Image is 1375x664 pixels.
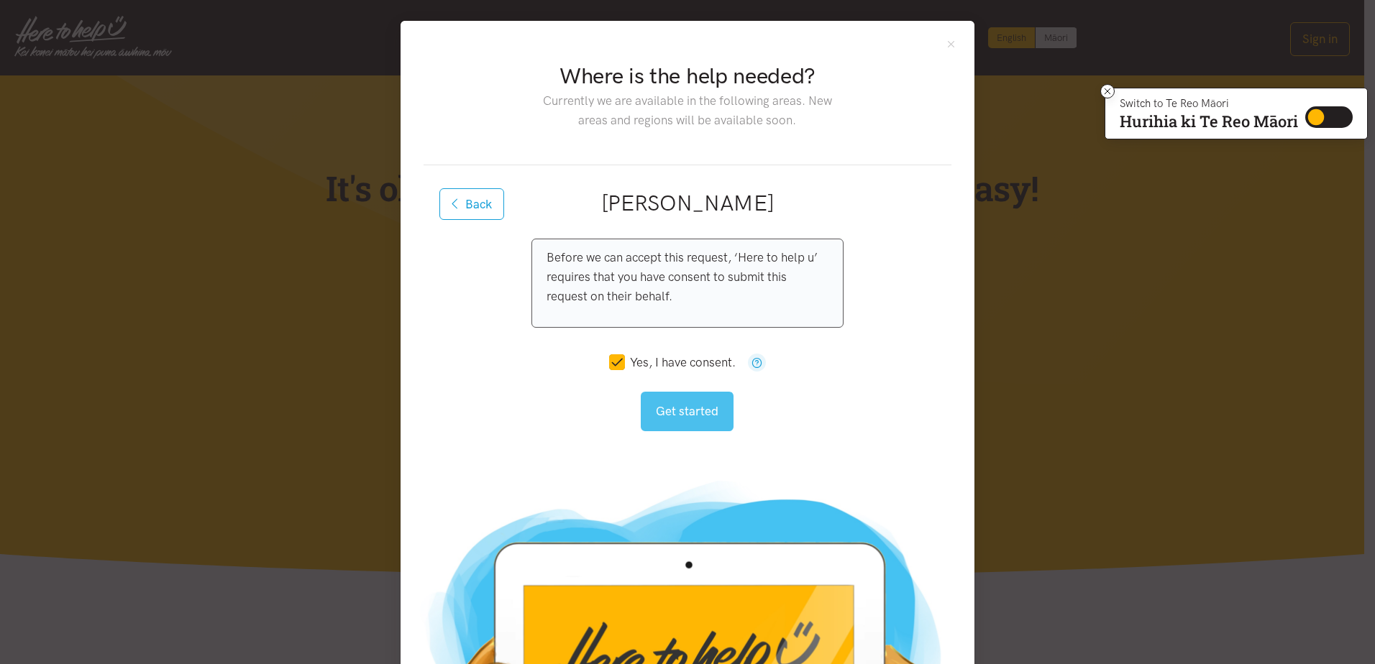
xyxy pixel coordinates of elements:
[439,188,504,220] button: Back
[641,392,734,431] button: Get started
[945,38,957,50] button: Close
[447,188,928,218] h2: [PERSON_NAME]
[1120,115,1298,128] p: Hurihia ki Te Reo Māori
[547,248,828,307] p: Before we can accept this request, ‘Here to help u’ requires that you have consent to submit this...
[531,61,843,91] h2: Where is the help needed?
[531,91,843,130] p: Currently we are available in the following areas. New areas and regions will be available soon.
[1120,99,1298,108] p: Switch to Te Reo Māori
[609,356,736,369] label: Yes, I have consent.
